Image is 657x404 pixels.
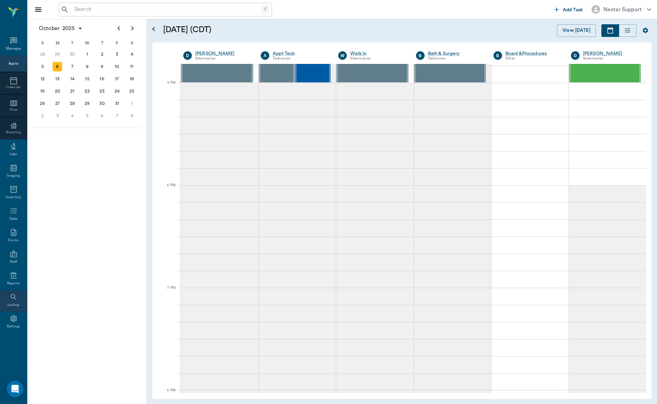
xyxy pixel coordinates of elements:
div: Thursday, October 2, 2025 [97,50,107,59]
div: Sunday, November 2, 2025 [38,111,47,121]
a: [PERSON_NAME] [583,50,638,57]
div: Settings [7,324,20,329]
div: Reports [7,281,20,286]
div: Wednesday, October 1, 2025 [83,50,92,59]
button: Next page [126,22,139,35]
div: Sunday, October 5, 2025 [38,62,47,71]
div: D [183,51,192,60]
div: Veterinarian [583,56,638,62]
div: Other [505,56,561,62]
div: Veterinarian [350,56,405,62]
div: F [110,38,125,48]
div: Imaging [7,173,20,178]
div: Monday, September 29, 2025 [53,50,62,59]
div: Saturday, October 11, 2025 [127,62,137,71]
h5: [DATE] (CDT) [163,24,342,35]
div: Monday, October 27, 2025 [53,99,62,108]
div: W [338,51,347,60]
div: Friday, October 24, 2025 [112,86,122,96]
div: Monday, November 3, 2025 [53,111,62,121]
a: Board &Procedures [505,50,561,57]
a: Walk In [350,50,405,57]
button: Previous page [112,22,126,35]
div: Thursday, November 6, 2025 [97,111,107,121]
div: Monday, October 13, 2025 [53,74,62,84]
div: / [261,5,269,14]
div: D [571,51,580,60]
div: Sunday, September 28, 2025 [38,50,47,59]
button: Close drawer [31,3,45,16]
div: Lookup [8,302,19,308]
div: Sunday, October 26, 2025 [38,99,47,108]
div: W [80,38,95,48]
div: Tuesday, November 4, 2025 [68,111,77,121]
div: Saturday, November 8, 2025 [127,111,137,121]
div: Thursday, October 9, 2025 [97,62,107,71]
div: Tuesday, October 7, 2025 [68,62,77,71]
div: Messages [6,46,22,51]
div: Technician [273,56,328,62]
div: Wednesday, October 15, 2025 [83,74,92,84]
input: Search [72,5,261,14]
div: Appts [9,61,18,66]
div: Tuesday, October 14, 2025 [68,74,77,84]
a: Appt Tech [273,50,328,57]
div: Thursday, October 23, 2025 [97,86,107,96]
div: Sunday, October 19, 2025 [38,86,47,96]
div: Thursday, October 30, 2025 [97,99,107,108]
div: Wednesday, October 22, 2025 [83,86,92,96]
div: Saturday, October 4, 2025 [127,50,137,59]
div: Staff [10,259,17,265]
button: October2025 [35,22,86,35]
div: Labs [10,152,17,157]
a: [PERSON_NAME] [195,50,251,57]
div: T [65,38,80,48]
div: Friday, November 7, 2025 [112,111,122,121]
div: Sunday, October 12, 2025 [38,74,47,84]
span: 2025 [61,24,76,33]
div: Veterinarian [195,56,251,62]
div: Wednesday, October 8, 2025 [83,62,92,71]
div: Technician [428,56,483,62]
div: 5 PM [158,79,175,96]
div: S [35,38,50,48]
button: View [DATE] [557,24,596,37]
div: Saturday, October 25, 2025 [127,86,137,96]
div: Today, Monday, October 6, 2025 [53,62,62,71]
div: Wednesday, November 5, 2025 [83,111,92,121]
div: Friday, October 17, 2025 [112,74,122,84]
button: Open calendar [149,16,158,42]
div: B [416,51,425,60]
div: T [95,38,110,48]
div: A [261,51,269,60]
button: Nectar Support [586,3,657,16]
div: Wednesday, October 29, 2025 [83,99,92,108]
div: Open Intercom Messenger [7,381,23,397]
div: Forms [8,238,18,243]
div: Monday, October 20, 2025 [53,86,62,96]
div: Inventory [6,195,21,200]
div: Friday, October 3, 2025 [112,50,122,59]
div: Tuesday, October 21, 2025 [68,86,77,96]
div: Tuesday, October 28, 2025 [68,99,77,108]
div: Saturday, October 18, 2025 [127,74,137,84]
div: Thursday, October 16, 2025 [97,74,107,84]
div: Nectar Support [603,5,642,14]
div: M [50,38,65,48]
a: Bath & Surgery [428,50,483,57]
div: S [124,38,139,48]
div: 8 PM [158,387,175,394]
div: Saturday, November 1, 2025 [127,99,137,108]
div: B [494,51,502,60]
button: Add Task [552,3,586,16]
div: Friday, October 31, 2025 [112,99,122,108]
div: 7 PM [158,284,175,301]
div: Tuesday, September 30, 2025 [68,50,77,59]
span: October [38,24,61,33]
div: Tasks [9,216,18,221]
